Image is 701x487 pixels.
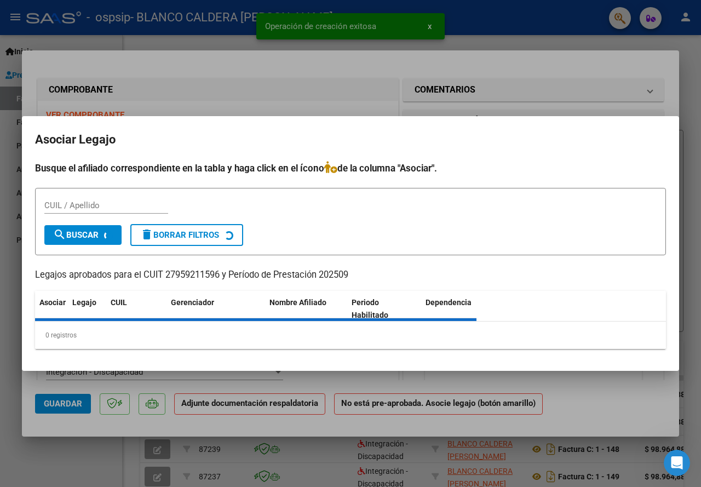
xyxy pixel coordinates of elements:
[140,230,219,240] span: Borrar Filtros
[265,291,347,327] datatable-header-cell: Nombre Afiliado
[171,298,214,307] span: Gerenciador
[166,291,265,327] datatable-header-cell: Gerenciador
[426,298,472,307] span: Dependencia
[39,298,66,307] span: Asociar
[35,129,666,150] h2: Asociar Legajo
[421,291,503,327] datatable-header-cell: Dependencia
[35,268,666,282] p: Legajos aprobados para el CUIT 27959211596 y Período de Prestación 202509
[68,291,106,327] datatable-header-cell: Legajo
[111,298,127,307] span: CUIL
[53,230,99,240] span: Buscar
[72,298,96,307] span: Legajo
[352,298,388,319] span: Periodo Habilitado
[664,450,690,476] iframe: Intercom live chat
[35,322,666,349] div: 0 registros
[35,161,666,175] h4: Busque el afiliado correspondiente en la tabla y haga click en el ícono de la columna "Asociar".
[140,228,153,241] mat-icon: delete
[347,291,421,327] datatable-header-cell: Periodo Habilitado
[269,298,326,307] span: Nombre Afiliado
[53,228,66,241] mat-icon: search
[106,291,166,327] datatable-header-cell: CUIL
[130,224,243,246] button: Borrar Filtros
[44,225,122,245] button: Buscar
[35,291,68,327] datatable-header-cell: Asociar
